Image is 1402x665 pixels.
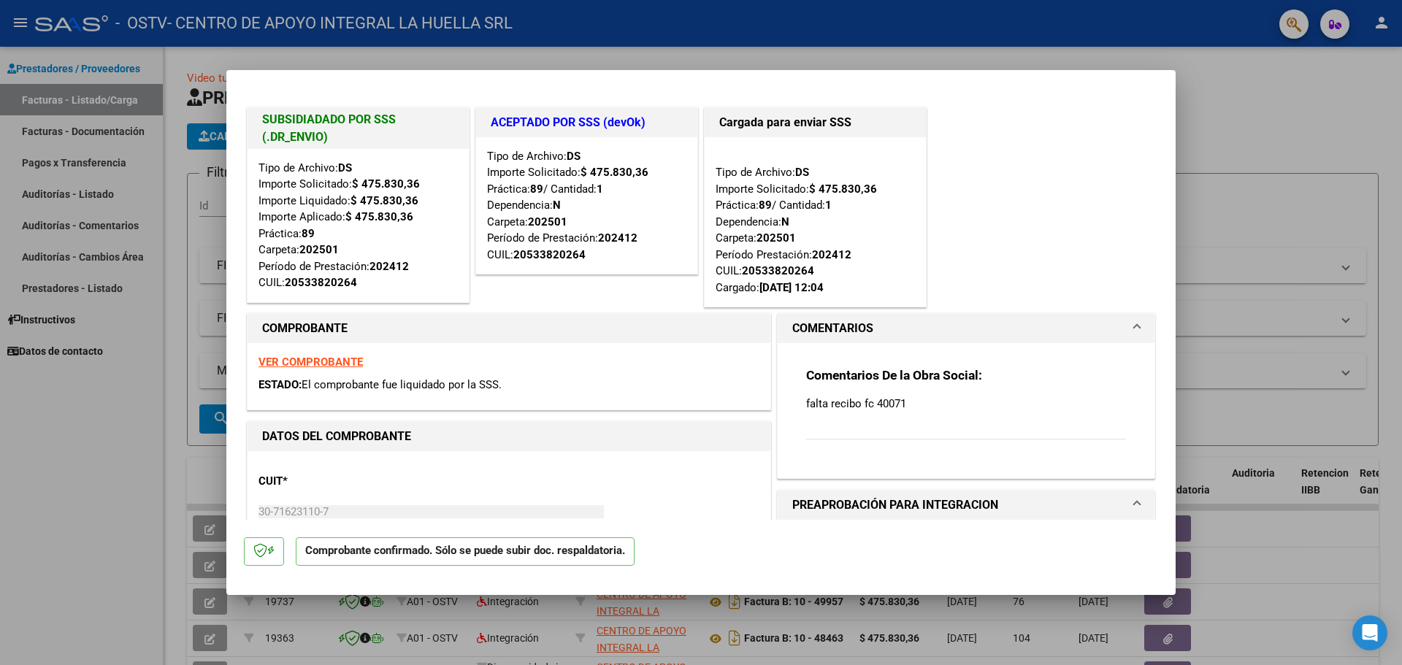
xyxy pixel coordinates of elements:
h1: ACEPTADO POR SSS (devOk) [491,114,683,131]
strong: 202412 [812,248,851,261]
p: Comprobante confirmado. Sólo se puede subir doc. respaldatoria. [296,537,635,566]
div: 20533820264 [513,247,586,264]
mat-expansion-panel-header: COMENTARIOS [778,314,1154,343]
a: VER COMPROBANTE [258,355,363,369]
strong: 1 [597,182,603,196]
strong: $ 475.830,36 [581,166,648,179]
strong: DS [338,161,352,174]
strong: DATOS DEL COMPROBANTE [262,429,411,443]
h1: PREAPROBACIÓN PARA INTEGRACION [792,496,998,514]
strong: $ 475.830,36 [350,194,418,207]
div: Tipo de Archivo: Importe Solicitado: Práctica: / Cantidad: Dependencia: Carpeta: Período de Prest... [487,148,686,264]
strong: 89 [759,199,772,212]
strong: DS [567,150,581,163]
strong: 202501 [756,231,796,245]
strong: 202501 [528,215,567,228]
strong: COMPROBANTE [262,321,348,335]
h1: COMENTARIOS [792,320,873,337]
p: CUIT [258,473,409,490]
strong: DS [795,166,809,179]
strong: 202412 [598,231,637,245]
h1: Cargada para enviar SSS [719,114,911,131]
strong: $ 475.830,36 [352,177,420,191]
strong: 202501 [299,243,339,256]
p: falta recibo fc 40071 [806,396,1126,412]
strong: N [553,199,561,212]
strong: 202412 [369,260,409,273]
div: Tipo de Archivo: Importe Solicitado: Importe Liquidado: Importe Aplicado: Práctica: Carpeta: Perí... [258,160,458,291]
strong: 89 [530,182,543,196]
div: Tipo de Archivo: Importe Solicitado: Práctica: / Cantidad: Dependencia: Carpeta: Período Prestaci... [716,148,915,296]
div: 20533820264 [285,274,357,291]
mat-expansion-panel-header: PREAPROBACIÓN PARA INTEGRACION [778,491,1154,520]
span: ESTADO: [258,378,302,391]
strong: 1 [825,199,832,212]
div: COMENTARIOS [778,343,1154,478]
strong: $ 475.830,36 [345,210,413,223]
div: 20533820264 [742,263,814,280]
div: Open Intercom Messenger [1352,615,1387,650]
strong: 89 [302,227,315,240]
h1: SUBSIDIADADO POR SSS (.DR_ENVIO) [262,111,454,146]
strong: N [781,215,789,228]
strong: [DATE] 12:04 [759,281,824,294]
span: El comprobante fue liquidado por la SSS. [302,378,502,391]
strong: $ 475.830,36 [809,182,877,196]
strong: Comentarios De la Obra Social: [806,368,982,383]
